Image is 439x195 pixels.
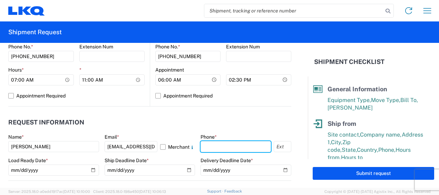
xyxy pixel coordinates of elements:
[371,97,400,103] span: Move Type,
[201,134,217,140] label: Phone
[8,134,24,140] label: Name
[160,141,195,152] label: Merchant
[155,90,291,101] label: Appointment Required
[105,134,119,140] label: Email
[328,104,373,111] span: [PERSON_NAME]
[79,44,113,50] label: Extension Num
[342,147,357,153] span: State,
[139,189,166,194] span: [DATE] 10:06:13
[8,44,33,50] label: Phone No.
[331,139,342,146] span: City,
[226,44,260,50] label: Extension Num
[360,131,402,138] span: Company name,
[313,167,434,180] button: Submit request
[201,157,253,164] label: Delivery Deadline Date
[8,90,145,101] label: Appointment Required
[207,189,224,193] a: Support
[357,147,378,153] span: Country,
[8,189,90,194] span: Server: 2025.18.0-a0edd1917ac
[105,157,149,164] label: Ship Deadline Date
[224,189,242,193] a: Feedback
[328,85,387,93] span: General Information
[341,154,363,161] span: Hours to
[314,58,384,66] h2: Shipment Checklist
[324,188,431,195] span: Copyright © [DATE]-[DATE] Agistix Inc., All Rights Reserved
[274,141,291,152] input: Ext
[8,119,84,126] h2: Request Information
[328,97,371,103] span: Equipment Type,
[93,189,166,194] span: Client: 2025.18.0-198a450
[155,67,184,73] label: Appointment
[8,67,24,73] label: Hours
[328,131,360,138] span: Site contact,
[63,189,90,194] span: [DATE] 10:10:00
[400,97,418,103] span: Bill To,
[8,28,62,36] h2: Shipment Request
[155,44,180,50] label: Phone No.
[204,4,383,17] input: Shipment, tracking or reference number
[378,147,396,153] span: Phone,
[328,120,356,127] span: Ship from
[8,157,48,164] label: Load Ready Date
